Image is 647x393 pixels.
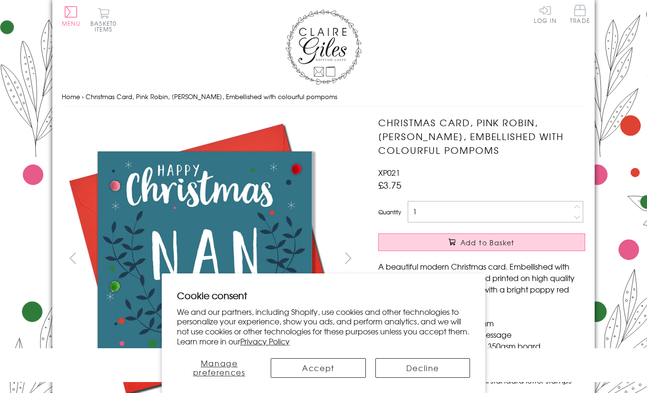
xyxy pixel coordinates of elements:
[388,329,585,340] li: Blank inside for your own message
[388,340,585,352] li: Printed in the U.K on quality 350gsm board
[62,87,585,107] nav: breadcrumbs
[62,19,80,28] span: Menu
[62,6,80,26] button: Menu
[534,5,557,23] a: Log In
[378,233,585,251] button: Add to Basket
[240,335,290,347] a: Privacy Policy
[388,317,585,329] li: Dimensions: 150mm x 150mm
[86,92,337,101] span: Christmas Card, Pink Robin, [PERSON_NAME], Embellished with colourful pompoms
[62,247,83,269] button: prev
[285,10,362,85] img: Claire Giles Greetings Cards
[95,19,117,33] span: 0 items
[193,357,245,378] span: Manage preferences
[378,208,401,216] label: Quantity
[378,178,402,191] span: £3.75
[570,5,590,25] a: Trade
[90,8,117,32] button: Basket0 items
[82,92,84,101] span: ›
[570,5,590,23] span: Trade
[177,307,470,346] p: We and our partners, including Shopify, use cookies and other technologies to personalize your ex...
[378,261,585,306] p: A beautiful modern Christmas card. Embellished with bright coloured pompoms and printed on high q...
[62,92,80,101] a: Home
[271,358,365,378] button: Accept
[378,116,585,157] h1: Christmas Card, Pink Robin, [PERSON_NAME], Embellished with colourful pompoms
[177,289,470,302] h2: Cookie consent
[177,358,261,378] button: Manage preferences
[338,247,359,269] button: next
[378,167,400,178] span: XP021
[375,358,470,378] button: Decline
[461,238,515,247] span: Add to Basket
